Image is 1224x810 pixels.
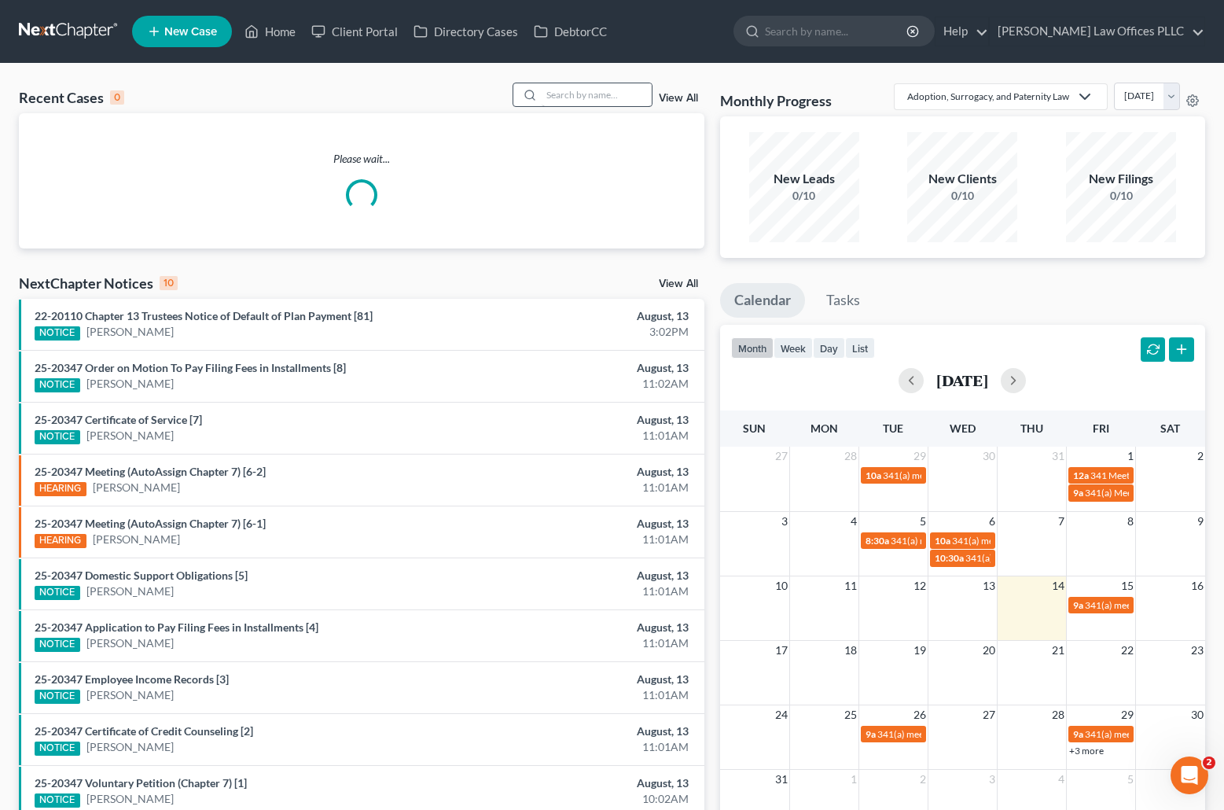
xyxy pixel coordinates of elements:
span: 2 [918,770,928,789]
a: Help [935,17,988,46]
span: Tue [883,422,903,435]
a: [PERSON_NAME] [93,480,180,495]
h3: Monthly Progress [720,91,832,110]
div: 0/10 [1066,188,1176,204]
iframe: Intercom live chat [1171,757,1208,794]
span: 10a [935,535,950,547]
div: 11:01AM [481,739,689,755]
span: 9a [1073,599,1083,611]
a: 25-20347 Meeting (AutoAssign Chapter 7) [6-1] [35,517,266,530]
a: View All [659,278,698,289]
span: 27 [774,447,789,466]
a: DebtorCC [526,17,615,46]
a: View All [659,93,698,104]
div: NextChapter Notices [19,274,178,293]
span: 1 [1126,447,1135,466]
div: 0 [110,90,124,105]
span: 30 [981,447,997,466]
button: day [813,337,845,359]
div: 11:01AM [481,687,689,703]
span: 28 [1050,705,1066,724]
a: [PERSON_NAME] [86,324,174,340]
span: Thu [1020,422,1043,435]
div: 11:01AM [481,584,689,599]
span: 341(a) meeting for [PERSON_NAME] & [PERSON_NAME] [952,535,1187,547]
div: August, 13 [481,516,689,532]
button: list [845,337,875,359]
span: 11 [843,576,858,595]
span: 341 Meeting [1090,469,1142,481]
h2: [DATE] [936,372,988,388]
span: 16 [1189,576,1205,595]
div: NOTICE [35,638,80,652]
span: 4 [849,512,858,531]
div: HEARING [35,482,86,496]
span: 8:30a [866,535,889,547]
span: 9a [866,728,876,740]
span: 29 [912,447,928,466]
a: [PERSON_NAME] [86,739,174,755]
a: +3 more [1069,745,1104,757]
a: [PERSON_NAME] [93,532,180,547]
div: August, 13 [481,360,689,376]
a: Tasks [812,283,874,318]
span: 6 [987,512,997,531]
span: 15 [1119,576,1135,595]
span: 4 [1057,770,1066,789]
span: 19 [912,641,928,660]
div: August, 13 [481,775,689,791]
span: New Case [164,26,217,38]
span: 9a [1073,728,1083,740]
span: 5 [1126,770,1135,789]
span: 12 [912,576,928,595]
a: 22-20110 Chapter 13 Trustees Notice of Default of Plan Payment [81] [35,309,373,322]
div: 11:02AM [481,376,689,392]
div: 11:01AM [481,635,689,651]
span: Fri [1093,422,1109,435]
a: 25-20347 Application to Pay Filing Fees in Installments [4] [35,620,318,634]
a: 25-20347 Certificate of Service [7] [35,413,202,426]
span: 8 [1126,512,1135,531]
div: August, 13 [481,464,689,480]
a: 25-20347 Order on Motion To Pay Filing Fees in Installments [8] [35,361,346,374]
span: 14 [1050,576,1066,595]
a: [PERSON_NAME] [86,428,174,444]
div: NOTICE [35,742,80,756]
div: 10 [160,276,178,290]
span: 2 [1196,447,1205,466]
span: 341(a) meeting for [PERSON_NAME] [883,469,1035,481]
a: [PERSON_NAME] [86,791,174,807]
div: August, 13 [481,723,689,739]
div: August, 13 [481,672,689,687]
div: 11:01AM [481,480,689,495]
span: 2 [1203,757,1215,769]
span: 27 [981,705,997,724]
span: 29 [1119,705,1135,724]
div: August, 13 [481,568,689,584]
span: 10 [774,576,789,595]
div: NOTICE [35,430,80,444]
div: 0/10 [907,188,1017,204]
span: 13 [981,576,997,595]
a: Home [237,17,303,46]
span: 25 [843,705,858,724]
span: 10a [866,469,881,481]
button: week [774,337,813,359]
span: 5 [918,512,928,531]
a: [PERSON_NAME] [86,687,174,703]
span: 10:30a [935,552,964,564]
span: 18 [843,641,858,660]
div: NOTICE [35,326,80,341]
div: 3:02PM [481,324,689,340]
div: 11:01AM [481,428,689,444]
span: 30 [1189,705,1205,724]
div: New Filings [1066,170,1176,188]
div: NOTICE [35,586,80,600]
a: [PERSON_NAME] [86,584,174,599]
a: 25-20347 Certificate of Credit Counseling [2] [35,724,253,738]
span: 21 [1050,641,1066,660]
span: 28 [843,447,858,466]
span: Mon [810,422,838,435]
a: Calendar [720,283,805,318]
span: 31 [774,770,789,789]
